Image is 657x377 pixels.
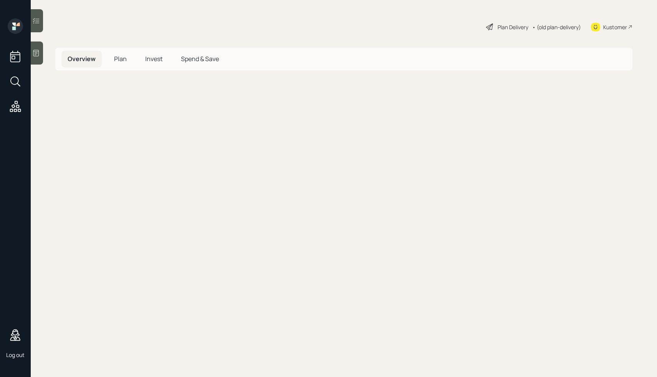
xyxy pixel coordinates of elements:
[114,55,127,63] span: Plan
[498,23,528,31] div: Plan Delivery
[603,23,627,31] div: Kustomer
[6,351,25,359] div: Log out
[68,55,96,63] span: Overview
[145,55,163,63] span: Invest
[532,23,581,31] div: • (old plan-delivery)
[181,55,219,63] span: Spend & Save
